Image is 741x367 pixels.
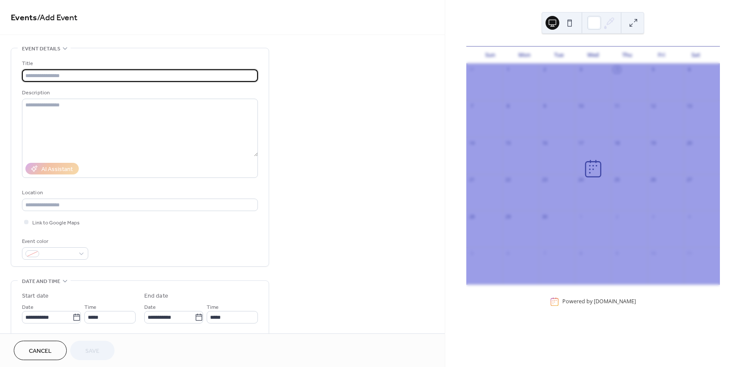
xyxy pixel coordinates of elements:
[562,298,636,305] div: Powered by
[84,303,96,312] span: Time
[541,213,548,220] div: 30
[542,47,576,64] div: Tue
[577,213,584,220] div: 1
[22,237,87,246] div: Event color
[473,47,508,64] div: Sun
[686,140,693,146] div: 20
[577,250,584,256] div: 8
[22,292,49,301] div: Start date
[505,177,512,183] div: 22
[144,292,168,301] div: End date
[505,103,512,109] div: 8
[22,44,60,53] span: Event details
[505,213,512,220] div: 29
[686,103,693,109] div: 13
[614,177,620,183] div: 25
[686,177,693,183] div: 27
[614,213,620,220] div: 2
[469,66,475,73] div: 31
[577,66,584,73] div: 3
[22,59,256,68] div: Title
[469,213,475,220] div: 28
[614,66,620,73] div: 4
[594,298,636,305] a: [DOMAIN_NAME]
[469,177,475,183] div: 21
[576,47,610,64] div: Wed
[541,140,548,146] div: 16
[469,140,475,146] div: 14
[650,177,657,183] div: 26
[541,66,548,73] div: 2
[22,88,256,97] div: Description
[577,177,584,183] div: 24
[14,341,67,360] button: Cancel
[29,347,52,356] span: Cancel
[469,250,475,256] div: 5
[22,277,60,286] span: Date and time
[650,140,657,146] div: 19
[37,9,78,26] span: / Add Event
[32,218,80,227] span: Link to Google Maps
[22,303,34,312] span: Date
[614,103,620,109] div: 11
[650,66,657,73] div: 5
[144,303,156,312] span: Date
[577,140,584,146] div: 17
[614,250,620,256] div: 9
[469,103,475,109] div: 7
[610,47,645,64] div: Thu
[577,103,584,109] div: 10
[505,140,512,146] div: 15
[650,250,657,256] div: 10
[541,250,548,256] div: 7
[679,47,713,64] div: Sat
[505,250,512,256] div: 6
[650,213,657,220] div: 3
[507,47,542,64] div: Mon
[505,66,512,73] div: 1
[650,103,657,109] div: 12
[541,103,548,109] div: 9
[22,188,256,197] div: Location
[541,177,548,183] div: 23
[614,140,620,146] div: 18
[686,66,693,73] div: 6
[11,9,37,26] a: Events
[645,47,679,64] div: Fri
[686,250,693,256] div: 11
[207,303,219,312] span: Time
[686,213,693,220] div: 4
